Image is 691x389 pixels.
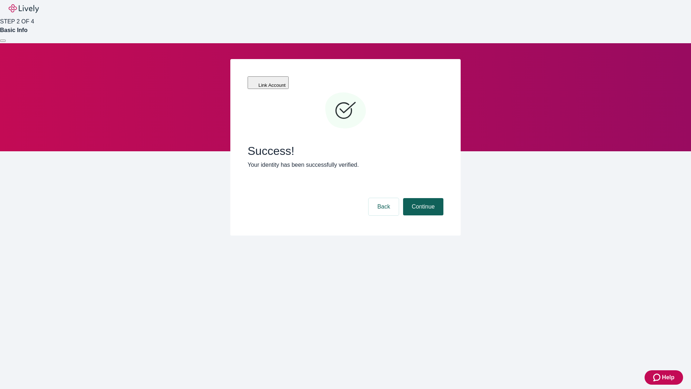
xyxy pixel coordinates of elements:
span: Success! [248,144,443,158]
svg: Zendesk support icon [653,373,662,382]
p: Your identity has been successfully verified. [248,161,443,169]
button: Continue [403,198,443,215]
svg: Checkmark icon [324,89,367,133]
img: Lively [9,4,39,13]
button: Zendesk support iconHelp [645,370,683,385]
button: Link Account [248,76,289,89]
button: Back [369,198,399,215]
span: Help [662,373,674,382]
